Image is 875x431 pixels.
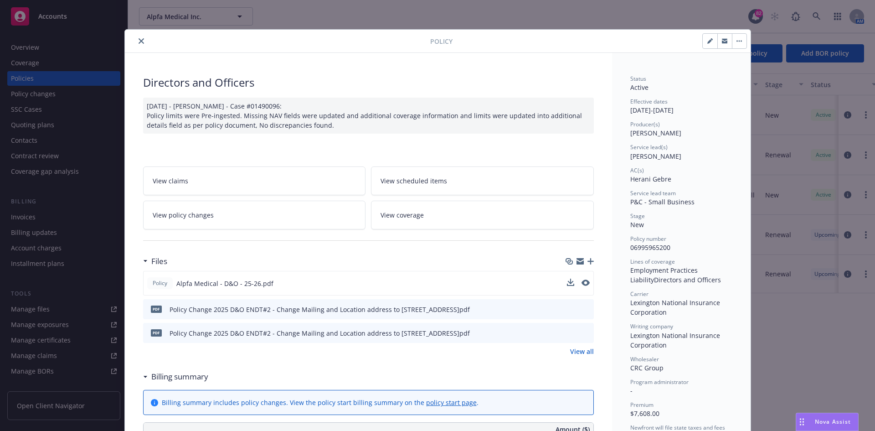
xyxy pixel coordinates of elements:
div: Policy Change 2025 D&O ENDT#2 - Change Mailing and Location address to [STREET_ADDRESS]pdf [170,305,470,314]
div: Billing summary [143,371,208,383]
span: Status [630,75,646,83]
button: preview file [582,305,590,314]
button: close [136,36,147,47]
span: New [630,220,644,229]
span: View scheduled items [381,176,447,186]
button: download file [567,279,574,286]
span: View coverage [381,210,424,220]
span: Writing company [630,322,673,330]
h3: Billing summary [151,371,208,383]
button: download file [567,305,575,314]
a: policy start page [426,398,477,407]
span: Herani Gebre [630,175,671,183]
div: [DATE] - [DATE] [630,98,732,115]
span: Employment Practices Liability [630,266,700,284]
span: Stage [630,212,645,220]
span: 06995965200 [630,243,670,252]
a: View policy changes [143,201,366,229]
div: [DATE] - [PERSON_NAME] - Case #01490096: Policy limits were Pre-ingested. Missing NAV fields were... [143,98,594,134]
span: CRC Group [630,363,664,372]
a: View scheduled items [371,166,594,195]
h3: Files [151,255,167,267]
button: preview file [582,280,590,286]
span: View claims [153,176,188,186]
span: Policy number [630,235,666,243]
span: Effective dates [630,98,668,105]
span: P&C - Small Business [630,197,695,206]
button: preview file [582,328,590,338]
span: [PERSON_NAME] [630,152,681,161]
span: Directors and Officers [654,275,721,284]
div: Files [143,255,167,267]
span: Policy [151,279,169,287]
span: Policy [430,36,453,46]
span: AC(s) [630,166,644,174]
span: Lexington National Insurance Corporation [630,298,722,317]
button: download file [567,328,575,338]
span: - [630,386,633,395]
span: [PERSON_NAME] [630,129,681,137]
span: Service lead team [630,189,676,197]
span: pdf [151,329,162,336]
span: Active [630,83,649,92]
button: download file [567,279,574,288]
div: Billing summary includes policy changes. View the policy start billing summary on the . [162,398,479,407]
span: Premium [630,401,654,409]
span: Lines of coverage [630,258,675,265]
span: Nova Assist [815,418,851,426]
span: $7,608.00 [630,409,659,418]
span: View policy changes [153,210,214,220]
a: View claims [143,166,366,195]
div: Policy Change 2025 D&O ENDT#2 - Change Mailing and Location address to [STREET_ADDRESS]pdf [170,328,470,338]
span: Alpfa Medical - D&O - 25-26.pdf [176,279,273,288]
span: Lexington National Insurance Corporation [630,331,722,349]
button: Nova Assist [796,413,859,431]
a: View all [570,347,594,356]
button: preview file [582,279,590,288]
span: Producer(s) [630,120,660,128]
div: Directors and Officers [143,75,594,90]
span: Service lead(s) [630,143,668,151]
span: pdf [151,306,162,312]
span: Wholesaler [630,355,659,363]
span: Program administrator [630,378,689,386]
div: Drag to move [796,413,808,431]
a: View coverage [371,201,594,229]
span: Carrier [630,290,649,298]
